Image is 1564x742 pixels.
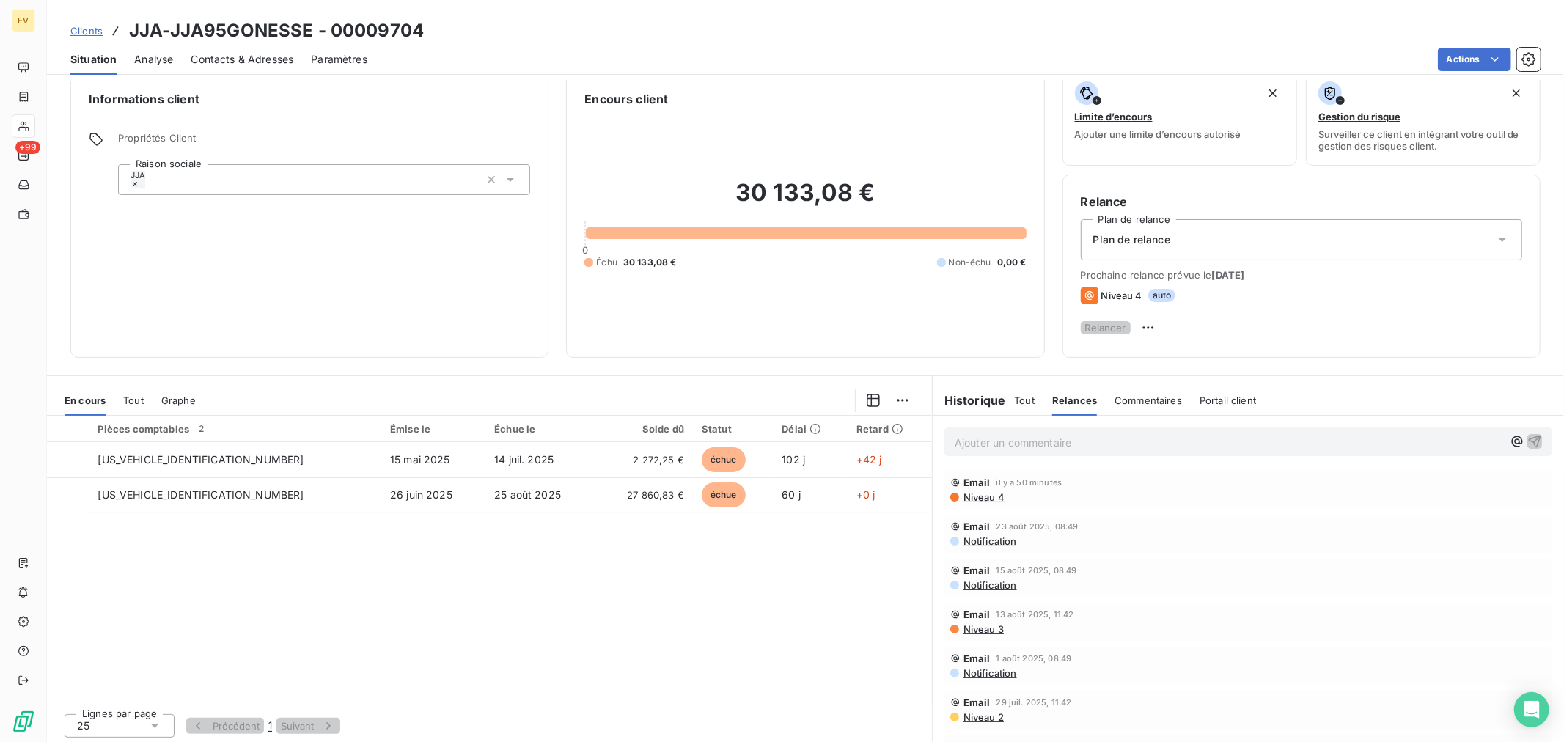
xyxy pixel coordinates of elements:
[1081,269,1522,281] span: Prochaine relance prévue le
[1318,128,1528,152] span: Surveiller ce client en intégrant votre outil de gestion des risques client.
[604,488,684,502] span: 27 860,83 €
[604,423,684,435] div: Solde dû
[494,488,561,501] span: 25 août 2025
[1148,289,1176,302] span: auto
[264,719,276,733] button: 1
[584,90,668,108] h6: Encours client
[1075,111,1153,122] span: Limite d’encours
[1014,394,1035,406] span: Tout
[962,579,1017,591] span: Notification
[98,453,304,466] span: [US_VEHICLE_IDENTIFICATION_NUMBER]
[390,453,450,466] span: 15 mai 2025
[186,718,264,734] button: Précédent
[70,52,117,67] span: Situation
[962,623,1004,635] span: Niveau 3
[782,453,805,466] span: 102 j
[782,423,839,435] div: Délai
[268,719,272,732] span: 1
[134,52,173,67] span: Analyse
[311,52,367,67] span: Paramètres
[12,144,34,167] a: +99
[161,394,196,406] span: Graphe
[962,711,1004,723] span: Niveau 2
[962,491,1005,503] span: Niveau 4
[963,521,991,532] span: Email
[702,423,764,435] div: Statut
[1200,394,1256,406] span: Portail client
[1062,72,1297,166] button: Limite d’encoursAjouter une limite d’encours autorisé
[1318,111,1400,122] span: Gestion du risque
[1514,692,1549,727] div: Open Intercom Messenger
[584,178,1026,222] h2: 30 133,08 €
[1052,394,1097,406] span: Relances
[702,482,746,507] span: échue
[962,667,1017,679] span: Notification
[1212,269,1245,281] span: [DATE]
[15,141,40,154] span: +99
[89,90,530,108] h6: Informations client
[596,256,617,269] span: Échu
[494,453,554,466] span: 14 juil. 2025
[1101,290,1142,301] span: Niveau 4
[963,565,991,576] span: Email
[963,609,991,620] span: Email
[997,256,1027,269] span: 0,00 €
[1075,128,1241,140] span: Ajouter une limite d’encours autorisé
[782,488,801,501] span: 60 j
[390,488,452,501] span: 26 juin 2025
[1081,193,1522,210] h6: Relance
[98,422,372,436] div: Pièces comptables
[856,423,923,435] div: Retard
[131,171,145,180] span: JJA
[77,719,89,733] span: 25
[996,698,1072,707] span: 29 juil. 2025, 11:42
[276,718,340,734] button: Suivant
[856,453,882,466] span: +42 j
[604,452,684,467] span: 2 272,25 €
[582,244,588,256] span: 0
[123,394,144,406] span: Tout
[494,423,587,435] div: Échue le
[191,52,293,67] span: Contacts & Adresses
[996,522,1079,531] span: 23 août 2025, 08:49
[963,653,991,664] span: Email
[996,610,1074,619] span: 13 août 2025, 11:42
[1306,72,1541,166] button: Gestion du risqueSurveiller ce client en intégrant votre outil de gestion des risques client.
[118,132,530,153] span: Propriétés Client
[12,9,35,32] div: EV
[996,654,1072,663] span: 1 août 2025, 08:49
[856,488,875,501] span: +0 j
[70,25,103,37] span: Clients
[963,477,991,488] span: Email
[1438,48,1511,71] button: Actions
[70,23,103,38] a: Clients
[933,392,1006,409] h6: Historique
[962,535,1017,547] span: Notification
[996,566,1077,575] span: 15 août 2025, 08:49
[195,422,208,436] span: 2
[65,394,106,406] span: En cours
[98,488,304,501] span: [US_VEHICLE_IDENTIFICATION_NUMBER]
[1093,232,1170,247] span: Plan de relance
[623,256,677,269] span: 30 133,08 €
[963,697,991,708] span: Email
[145,173,157,186] input: Ajouter une valeur
[12,710,35,733] img: Logo LeanPay
[949,256,991,269] span: Non-échu
[390,423,477,435] div: Émise le
[1081,321,1131,334] button: Relancer
[996,478,1062,487] span: il y a 50 minutes
[1115,394,1182,406] span: Commentaires
[129,18,424,44] h3: JJA-JJA95GONESSE - 00009704
[702,447,746,472] span: échue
